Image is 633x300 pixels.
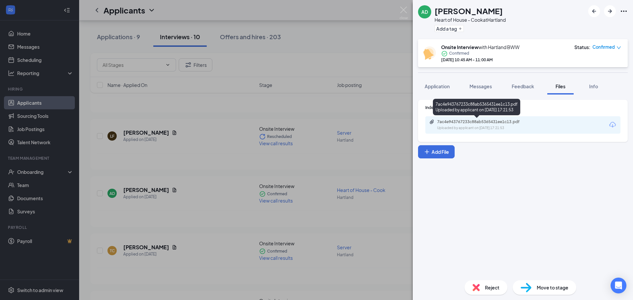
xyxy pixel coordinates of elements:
[429,119,536,131] a: Paperclip7ac4e943767233c88ab5365431ee1c13.pdfUploaded by applicant on [DATE] 17:21:53
[433,99,520,115] div: 7ac4e943767233c88ab5365431ee1c13.pdf Uploaded by applicant on [DATE] 17:21:53
[556,83,565,89] span: Files
[424,149,430,155] svg: Plus
[441,50,448,57] svg: CheckmarkCircle
[606,7,614,15] svg: ArrowRight
[441,44,478,50] b: Onsite Interview
[418,145,455,158] button: Add FilePlus
[429,119,435,124] svg: Paperclip
[435,16,506,23] div: Heart of House - Cook at Hartland
[458,27,462,31] svg: Plus
[609,121,617,129] svg: Download
[437,119,529,124] div: 7ac4e943767233c88ab5365431ee1c13.pdf
[449,50,469,57] span: Confirmed
[537,284,568,291] span: Move to stage
[590,7,598,15] svg: ArrowLeftNew
[469,83,492,89] span: Messages
[592,44,615,50] span: Confirmed
[611,278,626,293] div: Open Intercom Messenger
[617,45,621,50] span: down
[485,284,499,291] span: Reject
[604,5,616,17] button: ArrowRight
[512,83,534,89] span: Feedback
[620,7,628,15] svg: Ellipses
[441,44,520,50] div: with Hartland BWW
[588,5,600,17] button: ArrowLeftNew
[425,105,620,110] div: Indeed Resume
[437,125,536,131] div: Uploaded by applicant on [DATE] 17:21:53
[435,25,464,32] button: PlusAdd a tag
[441,57,520,63] div: [DATE] 10:45 AM - 11:00 AM
[421,9,428,15] div: AD
[589,83,598,89] span: Info
[425,83,450,89] span: Application
[574,44,590,50] div: Status :
[435,5,503,16] h1: [PERSON_NAME]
